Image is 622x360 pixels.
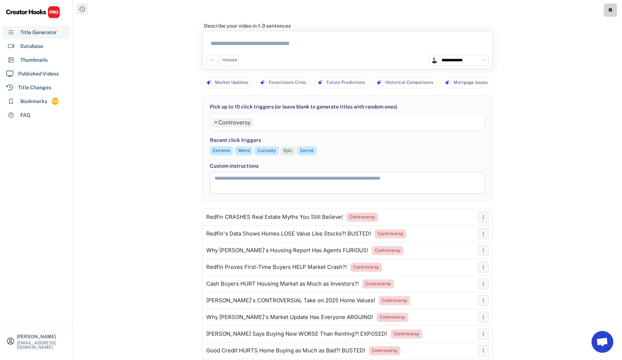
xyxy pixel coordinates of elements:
[52,98,59,105] div: 125
[212,118,253,127] li: Controversy
[17,341,66,349] div: [EMAIL_ADDRESS][DOMAIN_NAME]
[6,6,60,19] img: CHPRO%20Logo.svg
[206,314,373,320] div: Why [PERSON_NAME]'s Market Update Has Everyone ARGUING!
[20,111,31,119] div: FAQ
[18,70,59,78] div: Published Videos
[215,77,248,88] div: Market Updates
[257,148,276,154] div: Curiosity
[375,247,401,254] div: Controversy
[382,298,407,304] div: Controversy
[206,247,368,253] div: Why [PERSON_NAME]'s Housing Report Has Agents FURIOUS!
[17,334,66,339] div: [PERSON_NAME]
[372,348,398,354] div: Controversy
[206,264,347,270] div: Redfin Proves First-Time Buyers HELP Market Crash?!
[20,56,48,64] div: Thumbnails
[591,331,613,353] a: Open chat
[222,58,237,63] div: TRIGGER
[213,148,230,154] div: Extreme
[326,77,365,88] div: Future Predictions
[210,136,261,144] div: Recent click triggers
[206,231,371,237] div: Redfin's Data Shows Homes LOSE Value Like Stocks?! BUSTED!
[206,348,365,353] div: Good Credit HURTS Home Buying as Much as Bad?! BUSTED!
[238,148,250,154] div: Weird
[378,231,403,237] div: Controversy
[18,84,51,91] div: Title Changes
[379,314,405,320] div: Controversy
[210,162,485,170] div: Custom instructions
[300,148,314,154] div: Secret
[394,331,419,337] div: Controversy
[20,29,57,36] div: Title Generator
[214,120,218,126] span: ×
[204,22,291,29] div: Describe your video in 1-3 sentences
[206,298,375,303] div: [PERSON_NAME]'s CONTROVERSIAL Take on 2025 Home Values!
[385,77,433,88] div: Historical Comparisons
[349,214,375,220] div: Controversy
[284,148,292,154] div: Epic
[365,281,391,287] div: Controversy
[353,264,379,270] div: Controversy
[20,42,43,50] div: Database
[206,214,343,220] div: Redfin CRASHES Real Estate Myths You Still Believe!
[210,103,397,111] div: Pick up to 10 click triggers (or leave blank to generate titles with random ones)
[20,98,47,105] div: Bookmarks
[206,331,387,337] div: [PERSON_NAME] Says Buying Now WORSE Than Renting?! EXPOSED!
[269,77,306,88] div: Foreclosure Crisis
[454,77,488,88] div: Mortgage Issues
[431,57,438,64] img: channels4_profile.jpg
[206,281,359,287] div: Cash Buyers HURT Housing Market as Much as Investors?!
